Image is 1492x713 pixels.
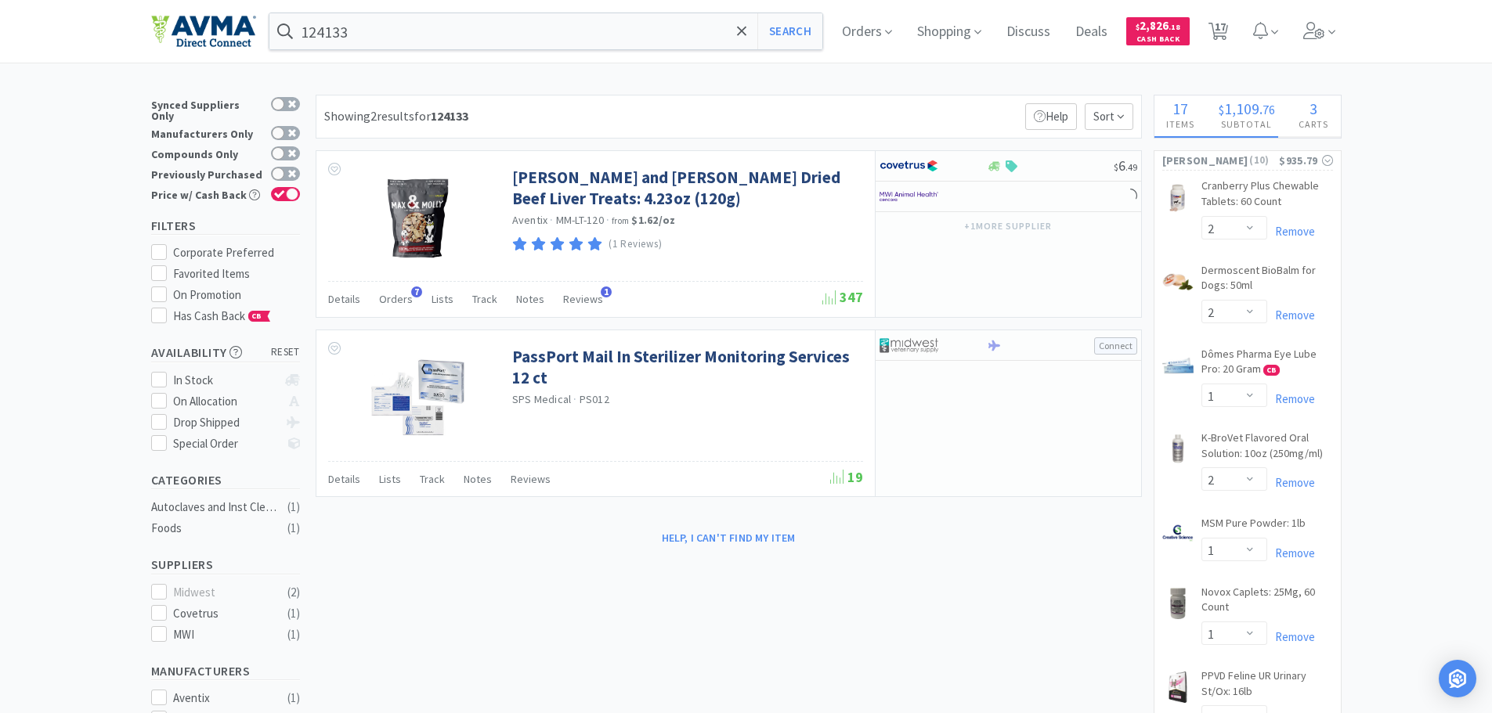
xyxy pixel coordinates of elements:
a: Discuss [1000,25,1057,39]
div: ( 1 ) [287,604,300,623]
img: ae276cde259847b8903db18b9ae610f7_584563.jpeg [1162,350,1194,381]
h5: Manufacturers [151,662,300,680]
button: Search [757,13,822,49]
span: PS012 [580,392,609,406]
div: Special Order [173,434,277,453]
span: Reviews [511,472,551,486]
div: . [1206,101,1287,117]
span: Notes [516,292,544,306]
h5: Availability [151,344,300,362]
div: ( 1 ) [287,498,300,517]
span: CB [1264,366,1279,375]
div: On Allocation [173,392,277,411]
span: Sort [1085,103,1133,130]
img: 1e94fb5fce174298b73b1c6089365c5c_73681.jpeg [1162,517,1194,549]
div: Compounds Only [151,146,263,160]
strong: $1.62 / oz [631,213,675,227]
img: 4dd14cff54a648ac9e977f0c5da9bc2e_5.png [880,333,938,357]
span: . 49 [1125,161,1137,173]
a: Remove [1267,308,1315,322]
div: In Stock [173,371,277,390]
img: 633af242b6964dd18b5730505219f544_221837.jpeg [1162,266,1194,297]
strong: 124133 [431,108,468,124]
img: f6b2451649754179b5b4e0c70c3f7cb0_2.png [880,185,938,208]
span: 17 [1172,99,1188,118]
a: [PERSON_NAME] and [PERSON_NAME] Dried Beef Liver Treats: 4.23oz (120g) [512,167,859,210]
input: Search by item, sku, manufacturer, ingredient, size... [269,13,823,49]
img: 3148dfe01de54edab67d257d3f15fb09_631308.jpeg [1162,588,1194,619]
span: [PERSON_NAME] [1162,152,1248,169]
a: MSM Pure Powder: 1lb [1201,516,1306,538]
span: Has Cash Back [173,308,271,323]
div: Aventix [173,689,270,708]
span: 1,109 [1224,99,1259,118]
div: On Promotion [173,286,300,304]
button: Connect [1094,337,1137,355]
a: $2,826.18Cash Back [1126,10,1190,52]
div: Corporate Preferred [173,243,300,262]
a: Dermoscent BioBalm for Dogs: 50ml [1201,263,1333,300]
span: from [612,215,629,226]
span: Orders [379,292,413,306]
a: K-BroVet Flavored Oral Solution: 10oz (250mg/ml) [1201,430,1333,467]
a: 17 [1202,27,1234,41]
span: Notes [464,472,492,486]
div: ( 1 ) [287,689,300,708]
div: Previously Purchased [151,167,263,180]
span: 1 [601,286,612,297]
div: Showing 2 results [324,106,468,127]
img: 77fca1acd8b6420a9015268ca798ef17_1.png [880,154,938,178]
span: Details [328,292,360,306]
span: 2,826 [1136,18,1180,33]
div: Price w/ Cash Back [151,187,263,200]
div: Covetrus [173,604,270,623]
button: Help, I can't find my item [652,524,805,551]
div: ( 1 ) [287,519,300,538]
span: · [573,392,576,406]
a: Cranberry Plus Chewable Tablets: 60 Count [1201,178,1333,215]
a: Remove [1267,391,1315,406]
span: 3 [1310,99,1317,118]
img: 38c511393a0b4f879daf5201b53b56d7_50774.jpeg [1162,434,1194,465]
span: 347 [822,288,863,306]
h5: Categories [151,471,300,489]
p: (1 Reviews) [609,236,662,253]
span: Cash Back [1136,35,1180,45]
a: Remove [1267,475,1315,490]
span: $ [1219,102,1224,117]
div: Manufacturers Only [151,126,263,139]
a: Aventix [512,213,548,227]
div: Favorited Items [173,265,300,283]
span: 6 [1114,157,1137,175]
span: ( 10 ) [1248,153,1279,168]
div: MWI [173,625,270,644]
div: Midwest [173,583,270,602]
div: Drop Shipped [173,413,277,432]
span: $ [1114,161,1118,173]
span: . 18 [1169,22,1180,32]
span: · [550,213,553,227]
a: Remove [1267,629,1315,644]
a: Remove [1267,224,1315,239]
span: reset [271,344,300,361]
span: $ [1136,22,1140,32]
a: PassPort Mail In Sterilizer Monitoring Services 12 ct [512,346,859,389]
a: Dômes Pharma Eye Lube Pro: 20 Gram CB [1201,347,1333,384]
div: Open Intercom Messenger [1439,660,1476,697]
a: PPVD Feline UR Urinary St/Ox: 16lb [1201,668,1333,705]
div: Autoclaves and Inst Cleaners [151,498,278,517]
img: e4e33dab9f054f5782a47901c742baa9_102.png [151,15,256,48]
h4: Carts [1287,117,1341,131]
span: MM-LT-120 [556,213,604,227]
a: SPS Medical [512,392,572,406]
img: 31db0b50648b4fbfa4c16b7a90187e90_672089.jpeg [367,346,469,448]
span: Lists [379,472,401,486]
span: · [606,213,609,227]
a: Novox Caplets: 25Mg, 60 Count [1201,585,1333,621]
div: Synced Suppliers Only [151,97,263,121]
span: 7 [411,286,422,297]
h4: Items [1154,117,1207,131]
img: 700df9f6ffdd4f5fb1aac1eaf5e13ddb_75982.jpeg [1162,672,1194,703]
h5: Suppliers [151,556,300,574]
span: Lists [432,292,453,306]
